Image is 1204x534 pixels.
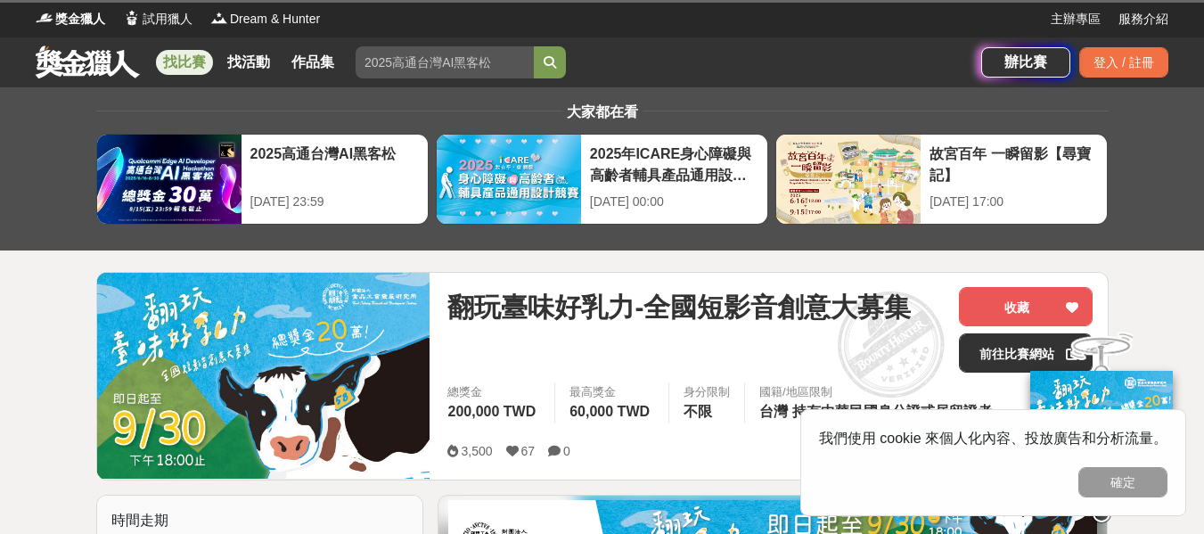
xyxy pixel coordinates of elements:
a: 找比賽 [156,50,213,75]
div: 故宮百年 一瞬留影【尋寶記】 [930,144,1098,184]
a: 2025年ICARE身心障礙與高齡者輔具產品通用設計競賽[DATE] 00:00 [436,134,768,225]
span: Dream & Hunter [230,10,320,29]
a: Logo試用獵人 [123,10,192,29]
a: Logo獎金獵人 [36,10,105,29]
img: Logo [123,9,141,27]
img: Logo [210,9,228,27]
img: Logo [36,9,53,27]
a: 服務介紹 [1118,10,1168,29]
button: 收藏 [959,287,1093,326]
span: 200,000 TWD [447,404,536,419]
a: 2025高通台灣AI黑客松[DATE] 23:59 [96,134,429,225]
div: 國籍/地區限制 [759,383,996,401]
span: 不限 [684,404,712,419]
span: 我們使用 cookie 來個人化內容、投放廣告和分析流量。 [819,431,1167,446]
div: 2025年ICARE身心障礙與高齡者輔具產品通用設計競賽 [590,144,758,184]
a: LogoDream & Hunter [210,10,320,29]
a: 辦比賽 [981,47,1070,78]
span: 總獎金 [447,383,540,401]
span: 獎金獵人 [55,10,105,29]
img: Cover Image [97,273,430,479]
span: 持有中華民國身分證或居留證者 [792,404,992,419]
span: 0 [563,444,570,458]
span: 67 [521,444,536,458]
span: 台灣 [759,404,788,419]
div: 2025高通台灣AI黑客松 [250,144,419,184]
span: 翻玩臺味好乳力-全國短影音創意大募集 [447,287,911,327]
a: 作品集 [284,50,341,75]
span: 大家都在看 [562,104,643,119]
a: 故宮百年 一瞬留影【尋寶記】[DATE] 17:00 [775,134,1108,225]
img: ff197300-f8ee-455f-a0ae-06a3645bc375.jpg [1030,371,1173,489]
a: 找活動 [220,50,277,75]
a: 主辦專區 [1051,10,1101,29]
div: [DATE] 23:59 [250,193,419,211]
div: [DATE] 00:00 [590,193,758,211]
input: 2025高通台灣AI黑客松 [356,46,534,78]
span: 試用獵人 [143,10,192,29]
div: [DATE] 17:00 [930,193,1098,211]
div: 身分限制 [684,383,730,401]
span: 3,500 [461,444,492,458]
span: 60,000 TWD [569,404,650,419]
span: 最高獎金 [569,383,654,401]
div: 登入 / 註冊 [1079,47,1168,78]
button: 確定 [1078,467,1167,497]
